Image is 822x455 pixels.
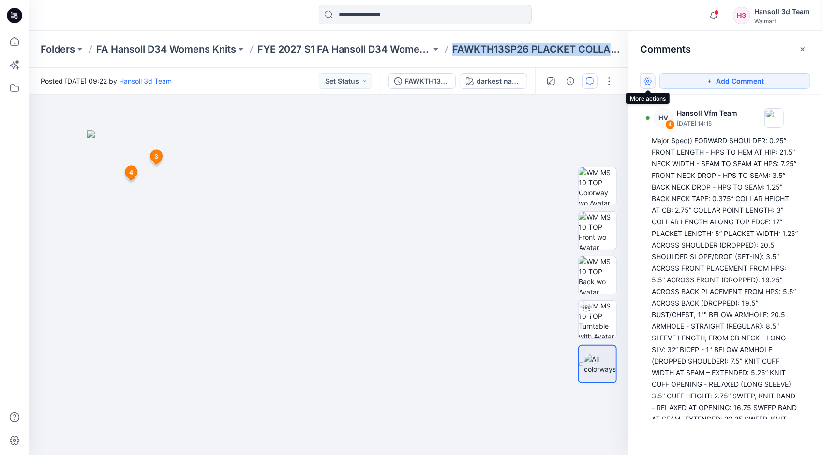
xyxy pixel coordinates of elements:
[733,7,750,24] div: H3
[405,76,449,87] div: FAWKTH13SP26 PLACKET COLLAR SWEATSHIRT
[665,120,675,130] div: 4
[659,73,810,89] button: Add Comment
[654,108,673,128] div: HV
[579,212,616,250] img: WM MS 10 TOP Front wo Avatar
[652,135,799,448] div: Major Spec)) FORWARD SHOULDER: 0.25” FRONT LENGTH - HPS TO HEM AT HIP: 21.5” NECK WIDTH - SEAM TO...
[563,73,578,89] button: Details
[677,107,737,119] p: Hansoll Vfm Team
[119,77,172,85] a: Hansoll 3d Team
[41,76,172,86] span: Posted [DATE] 09:22 by
[579,167,616,205] img: WM MS 10 TOP Colorway wo Avatar
[677,119,737,129] p: [DATE] 14:15
[41,43,75,56] a: Folders
[477,76,521,87] div: darkest navy stripe
[754,17,810,25] div: Walmart
[460,73,527,89] button: darkest navy stripe
[96,43,236,56] a: FA Hansoll D34 Womens Knits
[584,354,616,374] img: All colorways
[640,44,691,55] h2: Comments
[388,73,456,89] button: FAWKTH13SP26 PLACKET COLLAR SWEATSHIRT
[452,43,626,56] p: FAWKTH13SP26 PLACKET COLLAR SWEATSHIRT
[579,301,616,338] img: WM MS 10 TOP Turntable with Avatar
[257,43,431,56] a: FYE 2027 S1 FA Hansoll D34 Womens Knits
[754,6,810,17] div: Hansoll 3d Team
[579,256,616,294] img: WM MS 10 TOP Back wo Avatar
